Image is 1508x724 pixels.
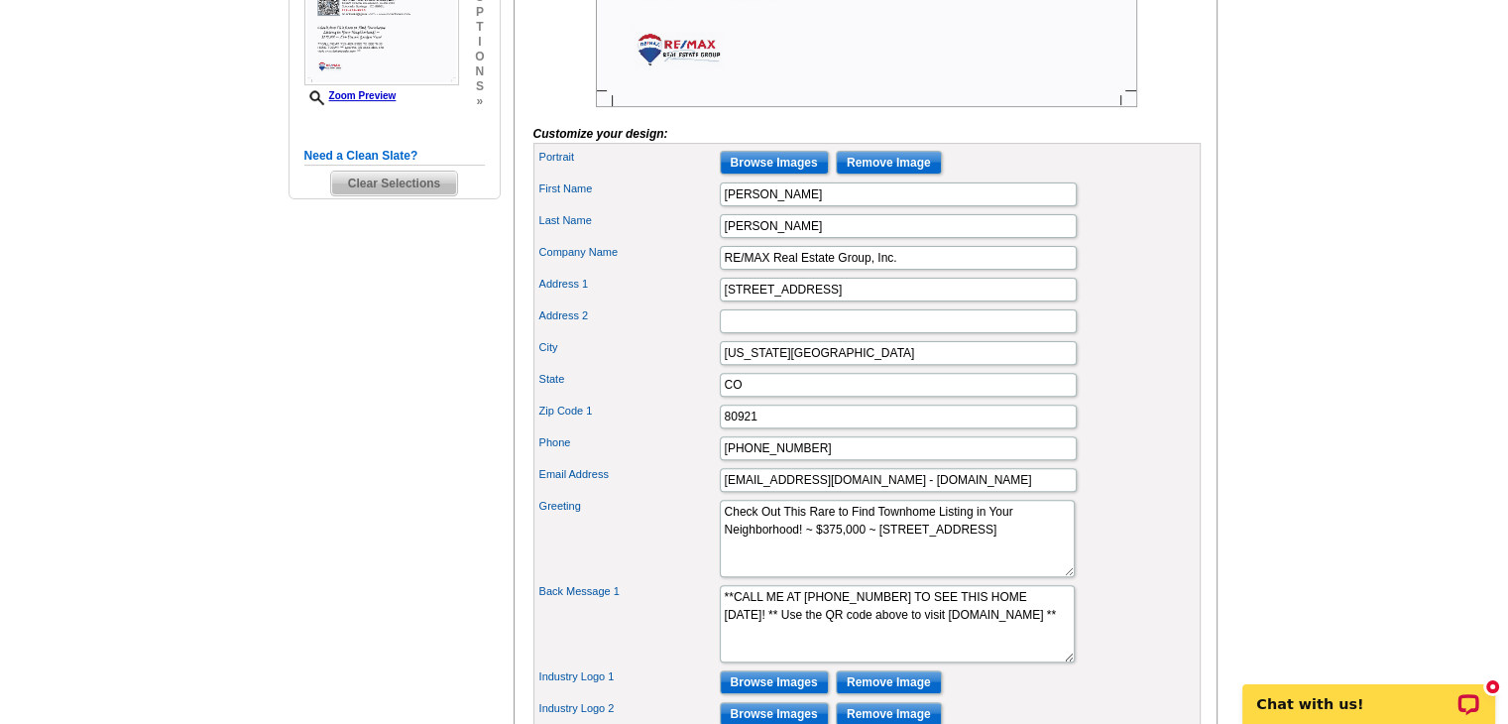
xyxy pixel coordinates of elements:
[331,172,457,195] span: Clear Selections
[475,94,484,109] span: »
[539,149,718,166] label: Portrait
[475,64,484,79] span: n
[539,498,718,515] label: Greeting
[836,151,942,175] input: Remove Image
[475,5,484,20] span: p
[720,670,829,694] input: Browse Images
[539,668,718,685] label: Industry Logo 1
[533,127,668,141] i: Customize your design:
[720,585,1075,663] textarea: **CALL ME AT [PHONE_NUMBER] TO SEE THIS HOME [DATE]! ** Use the QR code above to visit [DOMAIN_NA...
[539,700,718,717] label: Industry Logo 2
[304,90,397,101] a: Zoom Preview
[539,371,718,388] label: State
[836,670,942,694] input: Remove Image
[539,583,718,600] label: Back Message 1
[720,151,829,175] input: Browse Images
[539,276,718,293] label: Address 1
[475,79,484,94] span: s
[475,50,484,64] span: o
[1229,662,1508,724] iframe: LiveChat chat widget
[539,339,718,356] label: City
[539,307,718,324] label: Address 2
[539,181,718,197] label: First Name
[539,434,718,451] label: Phone
[475,20,484,35] span: t
[720,500,1075,577] textarea: Check Out This Rare to Find Townhome Listing in Your Neighborhood! ~ $375,000 ~ [STREET_ADDRESS]
[539,244,718,261] label: Company Name
[539,466,718,483] label: Email Address
[539,212,718,229] label: Last Name
[539,403,718,420] label: Zip Code 1
[475,35,484,50] span: i
[304,147,485,166] h5: Need a Clean Slate?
